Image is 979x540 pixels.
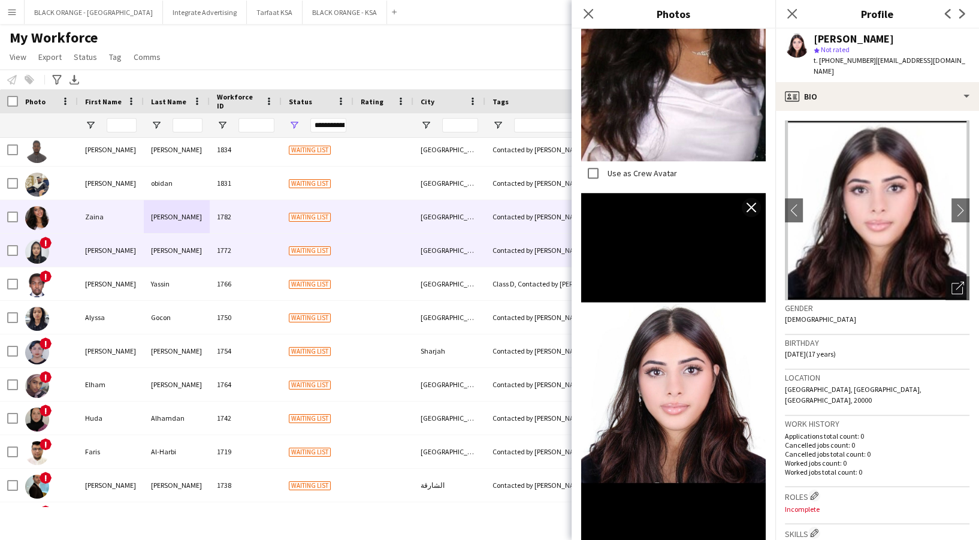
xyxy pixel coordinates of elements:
[785,349,836,358] span: [DATE] (17 years)
[421,97,434,106] span: City
[210,402,282,435] div: 1742
[151,97,186,106] span: Last Name
[74,52,97,62] span: Status
[492,120,503,131] button: Open Filter Menu
[775,82,979,111] div: Bio
[210,301,282,334] div: 1750
[814,56,876,65] span: t. [PHONE_NUMBER]
[25,240,49,264] img: Rana Mohammed
[413,469,485,502] div: الشارقة
[144,368,210,401] div: [PERSON_NAME]
[485,200,631,233] div: Contacted by [PERSON_NAME]
[413,402,485,435] div: [GEOGRAPHIC_DATA]
[10,52,26,62] span: View
[78,334,144,367] div: [PERSON_NAME]
[289,448,331,457] span: Waiting list
[413,267,485,300] div: [GEOGRAPHIC_DATA]
[144,167,210,200] div: obidan
[785,315,856,324] span: [DEMOGRAPHIC_DATA]
[572,6,775,22] h3: Photos
[210,469,282,502] div: 1738
[25,139,49,163] img: Hassan Mohammed
[289,313,331,322] span: Waiting list
[485,133,631,166] div: Contacted by [PERSON_NAME]
[210,267,282,300] div: 1766
[492,97,509,106] span: Tags
[25,97,46,106] span: Photo
[50,73,64,87] app-action-btn: Advanced filters
[210,368,282,401] div: 1764
[109,52,122,62] span: Tag
[134,52,161,62] span: Comms
[413,368,485,401] div: [GEOGRAPHIC_DATA]
[289,213,331,222] span: Waiting list
[821,45,850,54] span: Not rated
[485,234,631,267] div: Contacted by [PERSON_NAME]
[413,334,485,367] div: Sharjah
[38,52,62,62] span: Export
[785,120,969,300] img: Crew avatar or photo
[785,337,969,348] h3: Birthday
[67,73,81,87] app-action-btn: Export XLSX
[421,120,431,131] button: Open Filter Menu
[413,234,485,267] div: [GEOGRAPHIC_DATA]
[605,168,677,179] label: Use as Crew Avatar
[413,167,485,200] div: [GEOGRAPHIC_DATA]
[25,273,49,297] img: Mohamed Yassin
[144,234,210,267] div: [PERSON_NAME]
[289,179,331,188] span: Waiting list
[413,435,485,468] div: [GEOGRAPHIC_DATA]
[25,1,163,24] button: BLACK ORANGE - [GEOGRAPHIC_DATA]
[247,1,303,24] button: Tarfaat KSA
[25,408,49,432] img: Huda Alhamdan
[485,469,631,502] div: Contacted by [PERSON_NAME]
[78,267,144,300] div: [PERSON_NAME]
[78,469,144,502] div: [PERSON_NAME]
[40,371,52,383] span: !
[289,280,331,289] span: Waiting list
[78,133,144,166] div: [PERSON_NAME]
[442,118,478,132] input: City Filter Input
[69,49,102,65] a: Status
[144,133,210,166] div: [PERSON_NAME]
[85,97,122,106] span: First Name
[303,1,387,24] button: BLACK ORANGE - KSA
[210,133,282,166] div: 1834
[814,34,894,44] div: [PERSON_NAME]
[210,167,282,200] div: 1831
[485,435,631,468] div: Contacted by [PERSON_NAME]
[163,1,247,24] button: Integrate Advertising
[40,337,52,349] span: !
[40,438,52,450] span: !
[785,467,969,476] p: Worked jobs total count: 0
[104,49,126,65] a: Tag
[485,334,631,367] div: Contacted by [PERSON_NAME]
[945,276,969,300] div: Open photos pop-in
[361,97,383,106] span: Rating
[485,301,631,334] div: Contacted by [PERSON_NAME]
[78,167,144,200] div: [PERSON_NAME]
[217,92,260,110] span: Workforce ID
[40,270,52,282] span: !
[210,502,282,535] div: 1714
[413,200,485,233] div: [GEOGRAPHIC_DATA]
[785,527,969,539] h3: Skills
[144,469,210,502] div: [PERSON_NAME]
[785,441,969,450] p: Cancelled jobs count: 0
[775,6,979,22] h3: Profile
[289,246,331,255] span: Waiting list
[785,458,969,467] p: Worked jobs count: 0
[25,307,49,331] img: Alyssa Gocon
[144,502,210,535] div: Aljabarty
[144,334,210,367] div: [PERSON_NAME]
[210,200,282,233] div: 1782
[78,435,144,468] div: Faris
[25,374,49,398] img: Elham Abdella
[78,502,144,535] div: [PERSON_NAME]
[785,505,969,514] p: Incomplete
[485,368,631,401] div: Contacted by [PERSON_NAME]
[107,118,137,132] input: First Name Filter Input
[413,301,485,334] div: [GEOGRAPHIC_DATA]
[129,49,165,65] a: Comms
[78,234,144,267] div: [PERSON_NAME]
